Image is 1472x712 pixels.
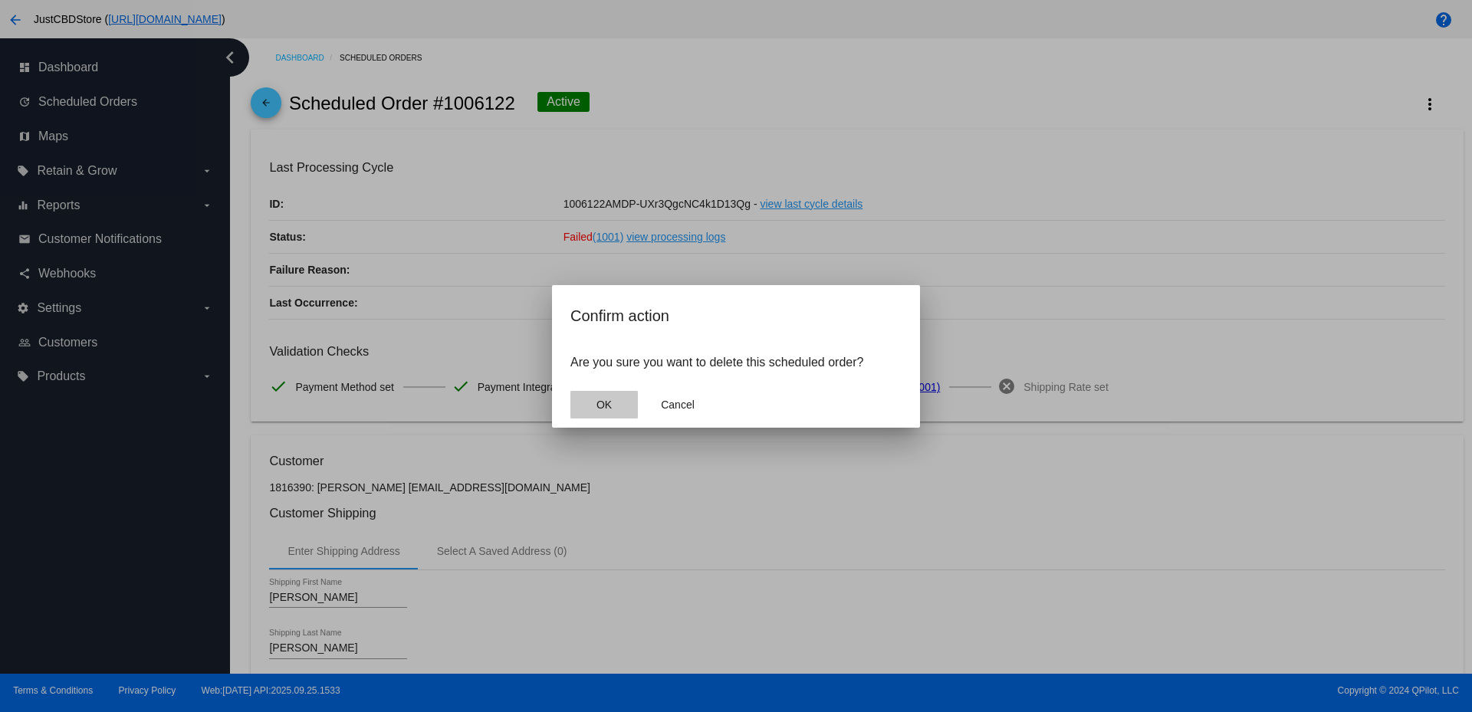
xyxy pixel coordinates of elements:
h2: Confirm action [570,304,902,328]
span: OK [596,399,612,411]
p: Are you sure you want to delete this scheduled order? [570,356,902,369]
button: Close dialog [644,391,711,418]
button: Close dialog [570,391,638,418]
span: Cancel [661,399,695,411]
